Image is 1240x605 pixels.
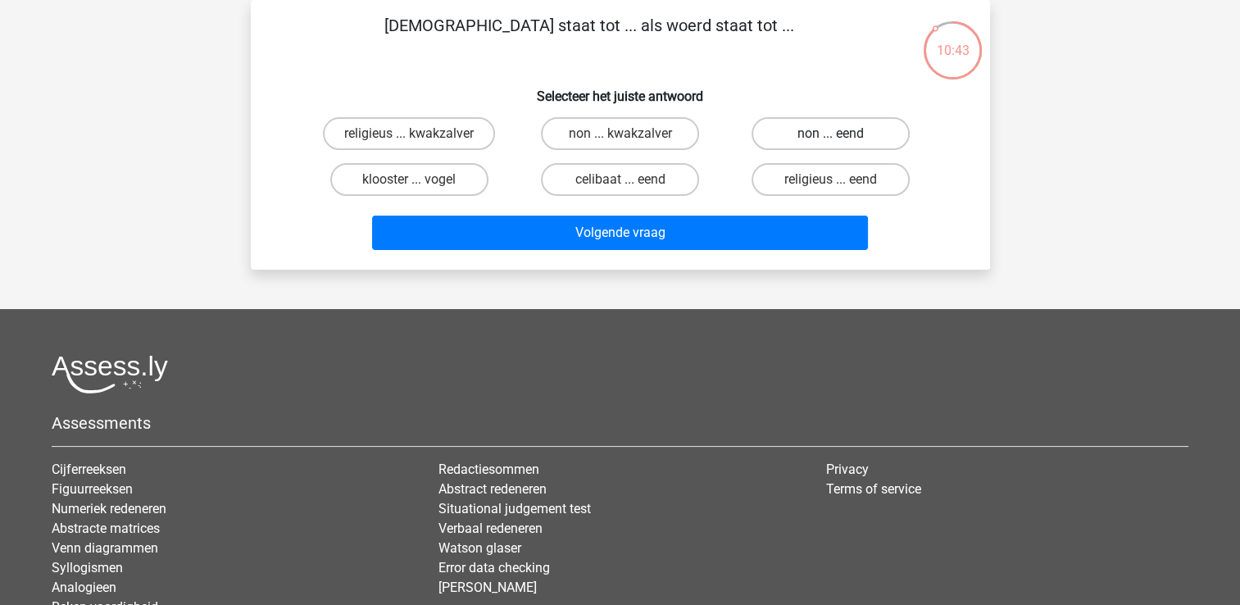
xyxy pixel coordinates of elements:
[438,521,543,536] a: Verbaal redeneren
[438,540,521,556] a: Watson glaser
[752,117,910,150] label: non ... eend
[438,580,537,595] a: [PERSON_NAME]
[372,216,868,250] button: Volgende vraag
[52,413,1188,433] h5: Assessments
[52,540,158,556] a: Venn diagrammen
[52,521,160,536] a: Abstracte matrices
[826,462,869,477] a: Privacy
[438,501,591,516] a: Situational judgement test
[541,163,699,196] label: celibaat ... eend
[52,580,116,595] a: Analogieen
[323,117,495,150] label: religieus ... kwakzalver
[541,117,699,150] label: non ... kwakzalver
[438,481,547,497] a: Abstract redeneren
[922,20,983,61] div: 10:43
[277,75,964,104] h6: Selecteer het juiste antwoord
[52,462,126,477] a: Cijferreeksen
[330,163,488,196] label: klooster ... vogel
[438,560,550,575] a: Error data checking
[826,481,921,497] a: Terms of service
[52,481,133,497] a: Figuurreeksen
[277,13,902,62] p: [DEMOGRAPHIC_DATA] staat tot ... als woerd staat tot ...
[52,355,168,393] img: Assessly logo
[52,501,166,516] a: Numeriek redeneren
[752,163,910,196] label: religieus ... eend
[52,560,123,575] a: Syllogismen
[438,462,539,477] a: Redactiesommen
